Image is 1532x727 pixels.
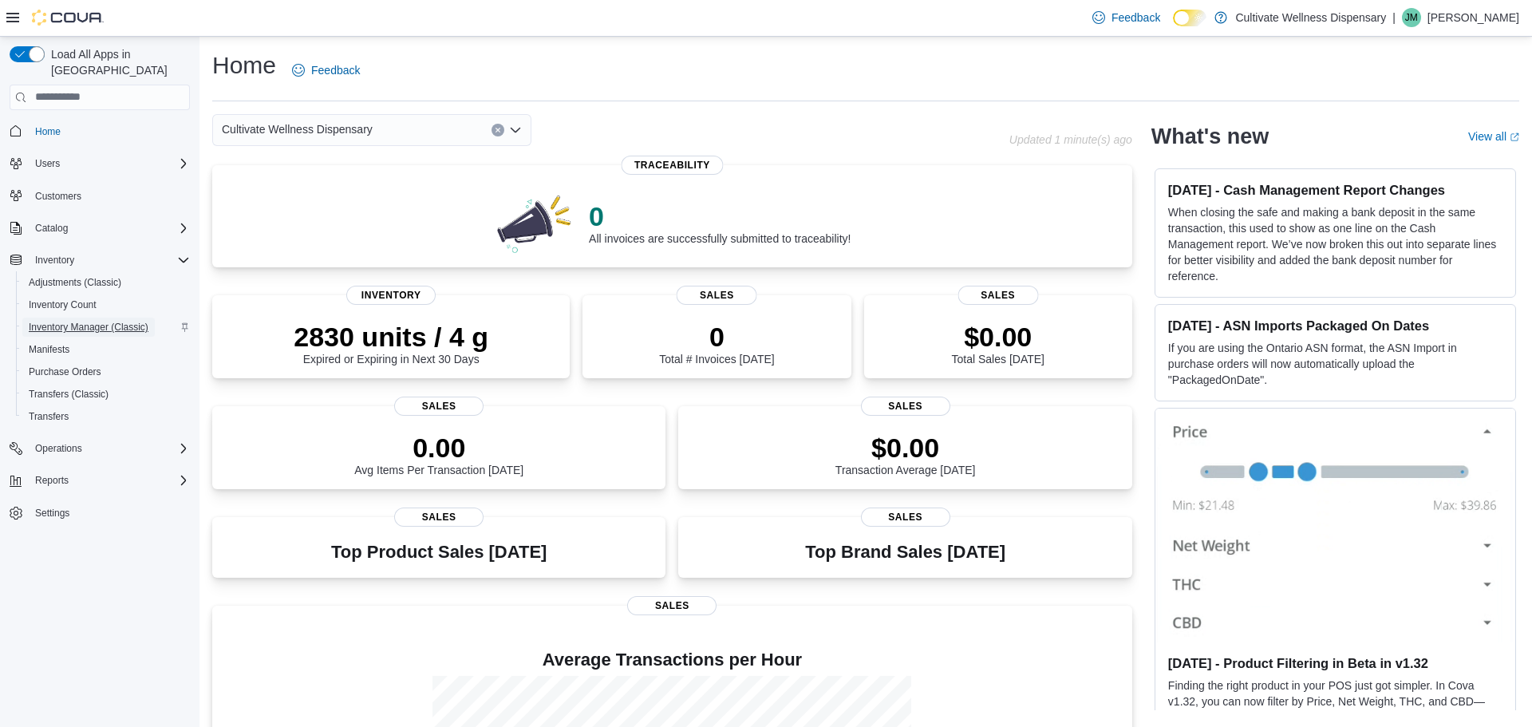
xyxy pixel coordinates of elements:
span: JM [1405,8,1418,27]
h3: Top Product Sales [DATE] [331,543,547,562]
span: Feedback [1111,10,1160,26]
button: Purchase Orders [16,361,196,383]
h3: Top Brand Sales [DATE] [805,543,1005,562]
img: 0 [493,191,576,255]
span: Inventory Count [22,295,190,314]
span: Inventory Manager (Classic) [29,321,148,334]
button: Manifests [16,338,196,361]
a: Customers [29,187,88,206]
button: Operations [3,437,196,460]
span: Purchase Orders [29,365,101,378]
span: Inventory Manager (Classic) [22,318,190,337]
p: 2830 units / 4 g [294,321,488,353]
a: Transfers (Classic) [22,385,115,404]
a: Inventory Count [22,295,103,314]
span: Cultivate Wellness Dispensary [222,120,373,139]
span: Settings [35,507,69,520]
a: Feedback [1086,2,1167,34]
a: Home [29,122,67,141]
span: Settings [29,503,190,523]
span: Sales [677,286,757,305]
h3: [DATE] - Product Filtering in Beta in v1.32 [1168,655,1502,671]
h1: Home [212,49,276,81]
span: Inventory [35,254,74,267]
span: Operations [29,439,190,458]
p: 0 [589,200,851,232]
p: $0.00 [952,321,1044,353]
p: 0 [659,321,774,353]
div: Avg Items Per Transaction [DATE] [354,432,523,476]
span: Sales [394,508,484,527]
a: Inventory Manager (Classic) [22,318,155,337]
img: Cova [32,10,104,26]
span: Reports [35,474,69,487]
button: Catalog [3,217,196,239]
span: Feedback [311,62,360,78]
span: Inventory [29,251,190,270]
p: Cultivate Wellness Dispensary [1235,8,1386,27]
span: Catalog [35,222,68,235]
h4: Average Transactions per Hour [225,650,1119,670]
button: Inventory Count [16,294,196,316]
div: Total Sales [DATE] [952,321,1044,365]
button: Clear input [492,124,504,136]
span: Sales [627,596,717,615]
p: If you are using the Ontario ASN format, the ASN Import in purchase orders will now automatically... [1168,340,1502,388]
span: Inventory [346,286,436,305]
p: $0.00 [835,432,976,464]
p: 0.00 [354,432,523,464]
div: Transaction Average [DATE] [835,432,976,476]
button: Customers [3,184,196,207]
span: Manifests [29,343,69,356]
button: Users [3,152,196,175]
svg: External link [1510,132,1519,142]
div: All invoices are successfully submitted to traceability! [589,200,851,245]
span: Operations [35,442,82,455]
span: Adjustments (Classic) [29,276,121,289]
span: Transfers (Classic) [29,388,109,401]
span: Load All Apps in [GEOGRAPHIC_DATA] [45,46,190,78]
span: Customers [35,190,81,203]
span: Traceability [622,156,723,175]
button: Inventory [29,251,81,270]
h2: What's new [1151,124,1269,149]
span: Transfers [22,407,190,426]
a: Feedback [286,54,366,86]
button: Catalog [29,219,74,238]
span: Users [29,154,190,173]
button: Inventory [3,249,196,271]
a: Purchase Orders [22,362,108,381]
a: Settings [29,504,76,523]
span: Reports [29,471,190,490]
span: Catalog [29,219,190,238]
p: | [1392,8,1396,27]
a: Transfers [22,407,75,426]
div: Expired or Expiring in Next 30 Days [294,321,488,365]
span: Transfers (Classic) [22,385,190,404]
span: Transfers [29,410,69,423]
span: Users [35,157,60,170]
span: Sales [861,397,950,416]
button: Home [3,120,196,143]
button: Transfers [16,405,196,428]
button: Adjustments (Classic) [16,271,196,294]
h3: [DATE] - Cash Management Report Changes [1168,182,1502,198]
span: Inventory Count [29,298,97,311]
button: Settings [3,501,196,524]
a: Manifests [22,340,76,359]
button: Open list of options [509,124,522,136]
span: Sales [394,397,484,416]
span: Dark Mode [1173,26,1174,27]
button: Users [29,154,66,173]
p: When closing the safe and making a bank deposit in the same transaction, this used to show as one... [1168,204,1502,284]
p: Updated 1 minute(s) ago [1009,133,1132,146]
button: Reports [3,469,196,492]
div: Jeff Moore [1402,8,1421,27]
div: Total # Invoices [DATE] [659,321,774,365]
span: Purchase Orders [22,362,190,381]
a: Adjustments (Classic) [22,273,128,292]
nav: Complex example [10,113,190,567]
span: Adjustments (Classic) [22,273,190,292]
button: Operations [29,439,89,458]
h3: [DATE] - ASN Imports Packaged On Dates [1168,318,1502,334]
